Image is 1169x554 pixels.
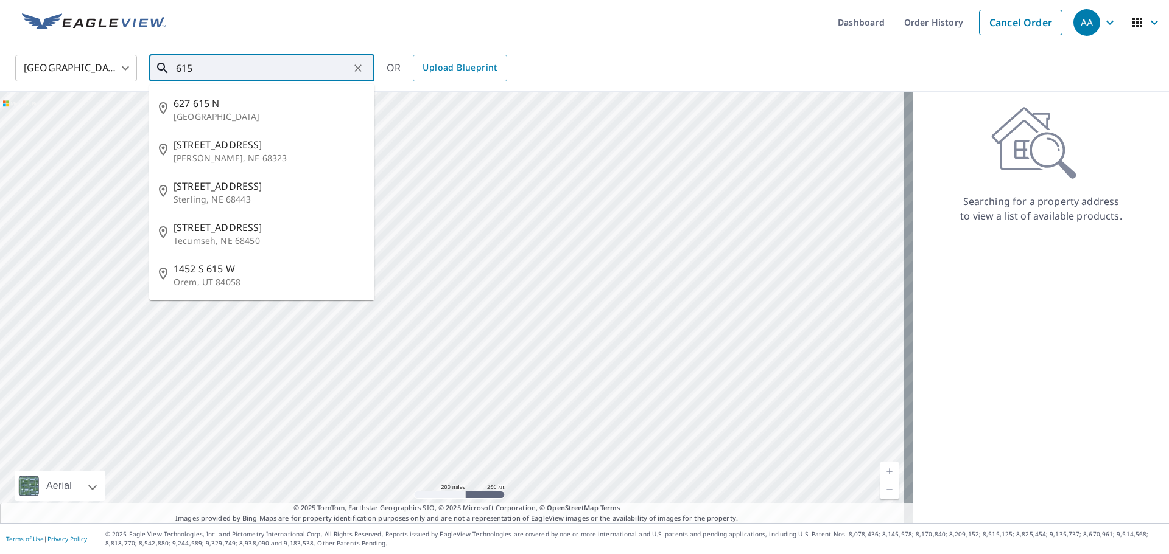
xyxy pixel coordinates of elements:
img: EV Logo [22,13,166,32]
div: Aerial [15,471,105,501]
span: Upload Blueprint [423,60,497,75]
div: AA [1073,9,1100,36]
p: | [6,535,87,542]
a: Cancel Order [979,10,1062,35]
a: Current Level 5, Zoom Out [880,480,899,499]
span: [STREET_ADDRESS] [174,220,365,235]
p: Orem, UT 84058 [174,276,365,288]
a: Current Level 5, Zoom In [880,462,899,480]
a: Privacy Policy [47,535,87,543]
input: Search by address or latitude-longitude [176,51,349,85]
p: Tecumseh, NE 68450 [174,235,365,247]
span: 627 615 N [174,96,365,111]
span: [STREET_ADDRESS] [174,137,365,152]
div: [GEOGRAPHIC_DATA] [15,51,137,85]
a: Terms [600,503,620,512]
button: Clear [349,60,367,77]
p: Searching for a property address to view a list of available products. [960,194,1123,223]
p: © 2025 Eagle View Technologies, Inc. and Pictometry International Corp. All Rights Reserved. Repo... [105,530,1163,548]
div: Aerial [43,471,75,501]
div: OR [387,55,507,81]
a: Upload Blueprint [413,55,507,81]
span: [STREET_ADDRESS] [174,179,365,193]
span: © 2025 TomTom, Earthstar Geographics SIO, © 2025 Microsoft Corporation, © [293,503,620,513]
p: [PERSON_NAME], NE 68323 [174,152,365,164]
p: [GEOGRAPHIC_DATA] [174,111,365,123]
a: Terms of Use [6,535,44,543]
p: Sterling, NE 68443 [174,193,365,206]
span: 1452 S 615 W [174,261,365,276]
a: OpenStreetMap [547,503,598,512]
